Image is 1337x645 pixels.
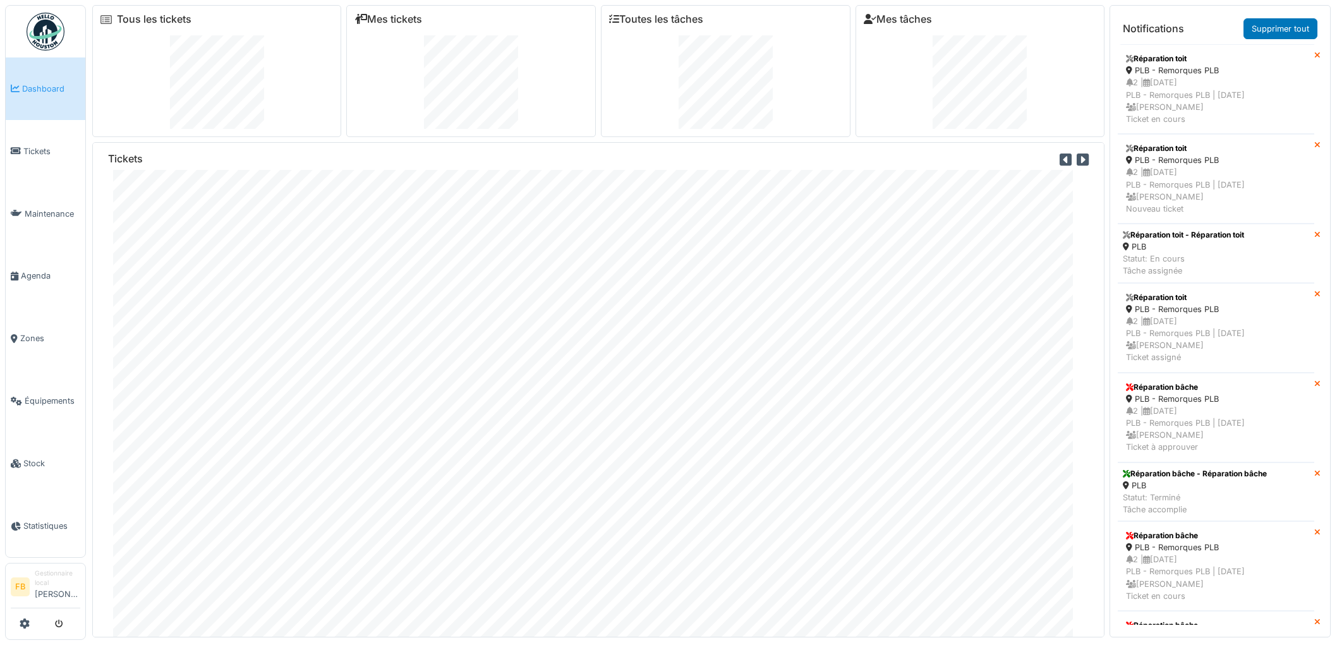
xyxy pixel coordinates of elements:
div: Réparation toit [1126,53,1306,64]
span: Statistiques [23,520,80,532]
div: Gestionnaire local [35,569,80,588]
a: Réparation toit PLB - Remorques PLB 2 |[DATE]PLB - Remorques PLB | [DATE] [PERSON_NAME]Ticket en ... [1118,44,1314,134]
img: Badge_color-CXgf-gQk.svg [27,13,64,51]
li: [PERSON_NAME] [35,569,80,605]
a: Réparation bâche - Réparation bâche PLB Statut: TerminéTâche accomplie [1118,462,1314,522]
a: Réparation toit - Réparation toit PLB Statut: En coursTâche assignée [1118,224,1314,283]
div: Réparation bâche [1126,530,1306,541]
span: Dashboard [22,83,80,95]
div: PLB - Remorques PLB [1126,154,1306,166]
div: PLB - Remorques PLB [1126,303,1306,315]
a: Zones [6,308,85,370]
div: PLB - Remorques PLB [1126,393,1306,405]
div: 2 | [DATE] PLB - Remorques PLB | [DATE] [PERSON_NAME] Ticket en cours [1126,553,1306,602]
a: Mes tickets [354,13,422,25]
div: PLB - Remorques PLB [1126,64,1306,76]
a: Maintenance [6,183,85,245]
a: Réparation toit PLB - Remorques PLB 2 |[DATE]PLB - Remorques PLB | [DATE] [PERSON_NAME]Ticket ass... [1118,283,1314,373]
div: Réparation toit [1126,292,1306,303]
a: Réparation toit PLB - Remorques PLB 2 |[DATE]PLB - Remorques PLB | [DATE] [PERSON_NAME]Nouveau ti... [1118,134,1314,224]
h6: Tickets [108,153,143,165]
a: Toutes les tâches [609,13,703,25]
span: Agenda [21,270,80,282]
div: PLB - Remorques PLB [1126,541,1306,553]
span: Maintenance [25,208,80,220]
div: Réparation toit [1126,143,1306,154]
li: FB [11,577,30,596]
a: Mes tâches [864,13,932,25]
a: FB Gestionnaire local[PERSON_NAME] [11,569,80,608]
span: Équipements [25,395,80,407]
span: Tickets [23,145,80,157]
a: Statistiques [6,495,85,557]
div: 2 | [DATE] PLB - Remorques PLB | [DATE] [PERSON_NAME] Nouveau ticket [1126,166,1306,215]
div: 2 | [DATE] PLB - Remorques PLB | [DATE] [PERSON_NAME] Ticket en cours [1126,76,1306,125]
div: Statut: En cours Tâche assignée [1123,253,1244,277]
h6: Notifications [1123,23,1184,35]
div: 2 | [DATE] PLB - Remorques PLB | [DATE] [PERSON_NAME] Ticket assigné [1126,315,1306,364]
a: Réparation bâche PLB - Remorques PLB 2 |[DATE]PLB - Remorques PLB | [DATE] [PERSON_NAME]Ticket à ... [1118,373,1314,462]
a: Supprimer tout [1243,18,1317,39]
span: Stock [23,457,80,469]
div: PLB [1123,479,1267,491]
a: Tous les tickets [117,13,191,25]
div: Réparation toit - Réparation toit [1123,229,1244,241]
a: Agenda [6,245,85,308]
a: Stock [6,432,85,495]
a: Dashboard [6,57,85,120]
div: Statut: Terminé Tâche accomplie [1123,491,1267,515]
div: PLB [1123,241,1244,253]
a: Réparation bâche PLB - Remorques PLB 2 |[DATE]PLB - Remorques PLB | [DATE] [PERSON_NAME]Ticket en... [1118,521,1314,611]
span: Zones [20,332,80,344]
a: Équipements [6,370,85,432]
div: Réparation bâche [1126,620,1306,631]
div: 2 | [DATE] PLB - Remorques PLB | [DATE] [PERSON_NAME] Ticket à approuver [1126,405,1306,454]
a: Tickets [6,120,85,183]
div: Réparation bâche - Réparation bâche [1123,468,1267,479]
div: Réparation bâche [1126,382,1306,393]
